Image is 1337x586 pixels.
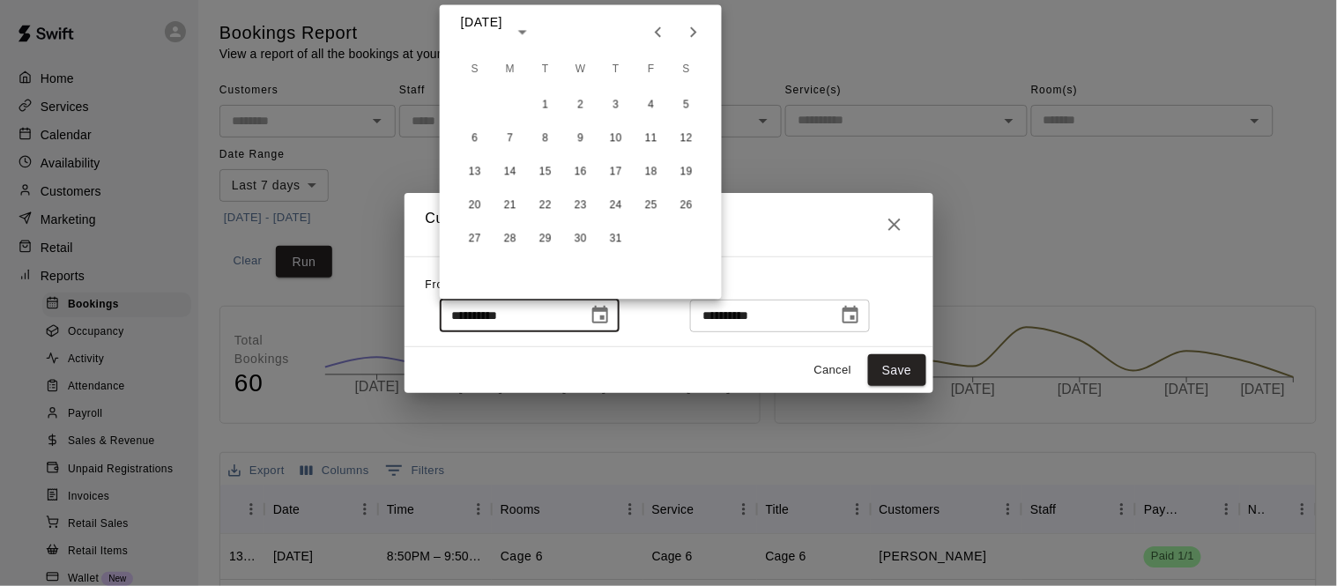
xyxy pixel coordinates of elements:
button: 15 [530,156,561,188]
button: 9 [565,122,597,154]
button: 12 [671,122,702,154]
button: 4 [635,89,667,121]
button: 10 [600,122,632,154]
button: 27 [459,223,491,255]
button: Choose date, selected date is Aug 20, 2025 [833,298,868,333]
button: 26 [671,189,702,221]
span: Thursday [600,52,632,87]
button: 25 [635,189,667,221]
button: 6 [459,122,491,154]
div: [DATE] [461,13,502,32]
button: 29 [530,223,561,255]
button: 3 [600,89,632,121]
span: Tuesday [530,52,561,87]
span: From Date [426,278,484,291]
button: Cancel [805,357,861,384]
button: Next month [676,14,711,49]
span: Sunday [459,52,491,87]
button: Previous month [641,14,676,49]
span: Monday [494,52,526,87]
button: 31 [600,223,632,255]
button: 1 [530,89,561,121]
button: 16 [565,156,597,188]
button: 19 [671,156,702,188]
button: 20 [459,189,491,221]
button: Close [877,207,912,242]
button: Save [868,354,926,387]
button: 21 [494,189,526,221]
span: Friday [635,52,667,87]
button: 28 [494,223,526,255]
span: Wednesday [565,52,597,87]
span: Saturday [671,52,702,87]
button: 13 [459,156,491,188]
button: 17 [600,156,632,188]
button: 2 [565,89,597,121]
button: calendar view is open, switch to year view [508,17,538,47]
button: 22 [530,189,561,221]
button: 23 [565,189,597,221]
button: 8 [530,122,561,154]
button: 14 [494,156,526,188]
button: Choose date, selected date is Aug 13, 2025 [583,298,618,333]
h2: Custom Event Date [405,193,933,256]
button: 24 [600,189,632,221]
button: 11 [635,122,667,154]
button: 30 [565,223,597,255]
button: 5 [671,89,702,121]
button: 18 [635,156,667,188]
button: 7 [494,122,526,154]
